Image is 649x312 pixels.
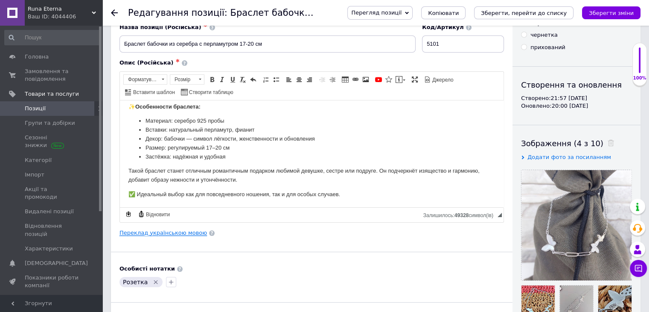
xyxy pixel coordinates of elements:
[423,210,498,218] div: Кiлькiсть символiв
[294,75,304,84] a: По центру
[9,2,375,11] p: ✨
[361,75,370,84] a: Зображення
[119,230,207,236] a: Переклад українською мовою
[119,24,201,30] span: Назва позиції (Російська)
[431,77,454,84] span: Джерело
[248,75,258,84] a: Повернути (Ctrl+Z)
[25,245,73,253] span: Характеристики
[633,75,646,81] div: 100%
[25,119,75,127] span: Групи та добірки
[428,10,459,16] span: Копіювати
[394,75,407,84] a: Вставити повідомлення
[207,75,217,84] a: Жирний (Ctrl+B)
[530,31,558,39] div: чернетка
[25,68,79,83] span: Замовлення та повідомлення
[25,185,79,201] span: Акції та промокоди
[26,52,358,61] li: Застёжка: надёжная и удобная
[137,209,171,219] a: Відновити
[328,75,337,84] a: Збільшити відступ
[204,23,207,28] span: ✱
[374,75,383,84] a: Додати відео з YouTube
[25,90,79,98] span: Товари та послуги
[284,75,294,84] a: По лівому краю
[521,79,632,90] div: Створення та оновлення
[128,8,483,18] h1: Редагування позиції: Браслет бабочки из серебра с перламутром 17-20 см
[422,24,464,30] span: Код/Артикул
[124,209,133,219] a: Зробити резервну копію зараз
[145,211,170,218] span: Відновити
[124,87,176,97] a: Вставити шаблон
[124,75,159,84] span: Форматування
[351,75,360,84] a: Вставити/Редагувати посилання (Ctrl+L)
[521,94,632,102] div: Створено: 21:57 [DATE]
[132,89,175,96] span: Вставити шаблон
[4,30,101,45] input: Пошук
[119,35,416,53] input: Наприклад, H&M жіноча сукня зелена 38 розмір вечірня максі з блискітками
[341,75,350,84] a: Таблиця
[123,74,167,85] a: Форматування
[530,44,565,51] div: прихований
[119,265,175,272] b: Особисті нотатки
[632,43,647,86] div: 100% Якість заповнення
[25,156,52,164] span: Категорії
[454,212,469,218] span: 49328
[9,90,375,99] p: ✅ Идеальный выбор как для повседневного ношения, так и для особых случаев.
[384,75,393,84] a: Вставити іконку
[218,75,227,84] a: Курсив (Ctrl+I)
[271,75,281,84] a: Вставити/видалити маркований список
[421,6,466,19] button: Копіювати
[28,13,102,21] div: Ваш ID: 4044406
[589,10,634,16] i: Зберегти зміни
[170,75,196,84] span: Розмір
[228,75,237,84] a: Підкреслений (Ctrl+U)
[188,89,233,96] span: Створити таблицю
[527,154,611,160] span: Додати фото за посиланням
[9,66,375,84] p: Такой браслет станет отличным романтичным подарком любимой девушке, сестре или подруге. Он подчер...
[582,6,640,19] button: Зберегти зміни
[317,75,327,84] a: Зменшити відступ
[15,3,81,9] strong: Особенности браслета:
[481,10,567,16] i: Зберегти, перейти до списку
[123,279,148,286] span: Розетка
[26,34,358,43] li: Декор: бабочки — символ лёгкости, женственности и обновления
[25,208,74,215] span: Видалені позиції
[170,74,204,85] a: Розмір
[521,138,632,149] div: Зображення (4 з 10)
[25,105,46,112] span: Позиції
[474,6,573,19] button: Зберегти, перейти до списку
[25,134,79,149] span: Сезонні знижки
[25,53,49,61] span: Головна
[120,100,503,207] iframe: Редактор, C75AF290-0038-4008-81B0-AB96DA065E73
[410,75,419,84] a: Максимізувати
[498,213,502,217] span: Потягніть для зміни розмірів
[238,75,247,84] a: Видалити форматування
[26,25,358,34] li: Вставки: натуральный перламутр, фианит
[261,75,271,84] a: Вставити/видалити нумерований список
[176,58,180,64] span: ✱
[25,171,44,179] span: Імпорт
[25,274,79,289] span: Показники роботи компанії
[26,16,358,25] li: Материал: серебро 925 пробы
[25,222,79,238] span: Відновлення позицій
[25,259,88,267] span: [DEMOGRAPHIC_DATA]
[351,9,402,16] span: Перегляд позиції
[305,75,314,84] a: По правому краю
[180,87,235,97] a: Створити таблицю
[630,260,647,277] button: Чат з покупцем
[152,279,159,286] svg: Видалити мітку
[119,59,174,66] span: Опис (Російська)
[111,9,118,16] div: Повернутися назад
[423,75,455,84] a: Джерело
[521,102,632,110] div: Оновлено: 20:00 [DATE]
[26,43,358,52] li: Размер: регулируемый 17–20 см
[28,5,92,13] span: Runa Eterna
